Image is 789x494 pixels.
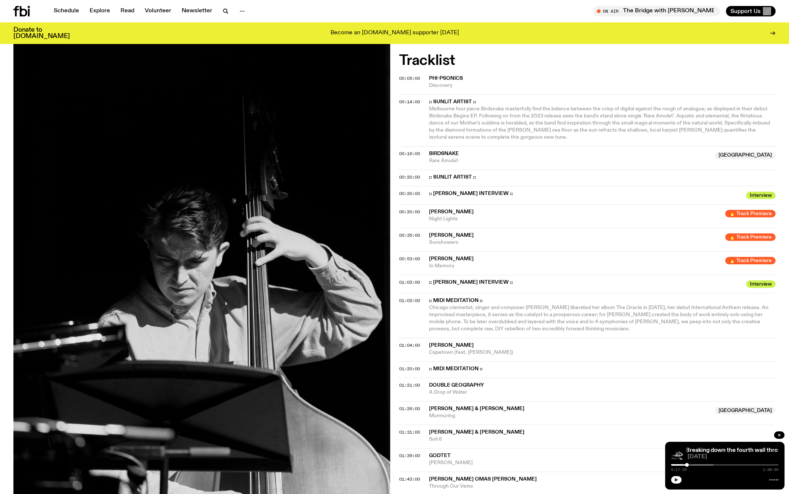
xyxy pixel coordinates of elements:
[140,6,176,16] a: Volunteer
[399,366,420,372] span: 01:20:00
[429,343,474,348] span: [PERSON_NAME]
[49,6,84,16] a: Schedule
[399,210,420,214] button: 00:20:00
[429,262,721,270] span: In Memory
[725,233,776,241] span: 🔥 Track Premiere
[429,406,525,411] span: [PERSON_NAME] & [PERSON_NAME]
[429,389,776,396] span: A Drop of Water
[429,459,711,466] span: [PERSON_NAME]
[116,6,139,16] a: Read
[429,412,711,419] span: Murmuring
[399,280,420,284] button: 01:02:00
[725,257,776,264] span: 🔥 Track Premiere
[429,151,459,156] span: Birdsnake
[399,191,420,196] span: 00:20:00
[399,298,420,303] span: 01:02:00
[399,343,420,347] button: 01:04:00
[429,349,776,356] span: Capetown (feat. [PERSON_NAME])
[746,192,776,199] span: Interview
[429,215,721,223] span: Night Lights
[399,342,420,348] span: 01:04:00
[399,256,420,262] span: 00:53:00
[13,27,70,40] h3: Donate to [DOMAIN_NAME]
[429,209,474,214] span: [PERSON_NAME]
[399,367,420,371] button: 01:20:00
[399,407,420,411] button: 01:26:00
[671,448,683,460] img: Black and white photo of musician Jacques Emery playing his double bass reading sheet music.
[399,233,420,237] button: 00:35:00
[725,210,776,217] span: 🔥 Track Premiere
[730,8,761,15] span: Support Us
[399,383,420,387] button: 01:21:00
[429,233,474,238] span: [PERSON_NAME]
[399,100,420,104] button: 00:14:00
[429,383,484,388] span: Double Geography
[399,54,776,67] h2: Tracklist
[429,98,771,106] span: :: SUNLIT ARTIST ::
[399,152,420,156] button: 00:16:00
[399,429,420,435] span: 01:31:00
[429,483,776,490] span: Through Our Veins
[671,468,687,472] span: 0:17:26
[399,476,420,482] span: 01:43:00
[688,454,779,460] span: [DATE]
[715,407,776,414] span: [GEOGRAPHIC_DATA]
[429,436,776,443] span: Soli 6
[429,174,771,181] span: :: SUNLIT ARTIST ::
[85,6,115,16] a: Explore
[399,454,420,458] button: 01:39:00
[429,453,451,458] span: GODTET
[429,256,474,261] span: [PERSON_NAME]
[399,453,420,459] span: 01:39:00
[429,82,776,89] span: Discovery
[399,232,420,238] span: 00:35:00
[726,6,776,16] button: Support Us
[399,175,420,179] button: 00:20:00
[399,382,420,388] span: 01:21:00
[429,239,721,246] span: Sunshowers
[399,99,420,105] span: 00:14:00
[429,305,768,331] span: Chicago clarinetist, singer and composer [PERSON_NAME] liberated her album The Oracle in [DATE]; ...
[399,76,420,81] button: 00:05:00
[399,151,420,157] span: 00:16:00
[399,192,420,196] button: 00:20:00
[399,430,420,434] button: 01:31:00
[399,279,420,285] span: 01:02:00
[429,279,742,286] span: :: [PERSON_NAME] INTERVIEW ::
[429,157,711,164] span: Rare Amulet
[429,365,771,372] span: :: MIDI MEDITATION ::
[429,476,537,482] span: [PERSON_NAME] Omas [PERSON_NAME]
[399,299,420,303] button: 01:02:00
[331,30,459,37] p: Become an [DOMAIN_NAME] supporter [DATE]
[593,6,720,16] button: On AirThe Bridge with [PERSON_NAME]
[429,430,525,435] span: [PERSON_NAME] & [PERSON_NAME]
[399,477,420,481] button: 01:43:00
[399,406,420,412] span: 01:26:00
[429,190,742,197] span: :: [PERSON_NAME] INTERVIEW ::
[399,257,420,261] button: 00:53:00
[177,6,217,16] a: Newsletter
[399,174,420,180] span: 00:20:00
[429,297,771,304] span: :: MIDI MEDITATION ::
[399,75,420,81] span: 00:05:00
[429,76,463,81] span: Phi-Psonics
[746,280,776,288] span: Interview
[429,106,770,140] span: Melbourne four piece Birdsnake masterfully find the balance between the crisp of digital against ...
[715,152,776,159] span: [GEOGRAPHIC_DATA]
[763,468,779,472] span: 1:58:50
[399,209,420,215] span: 00:20:00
